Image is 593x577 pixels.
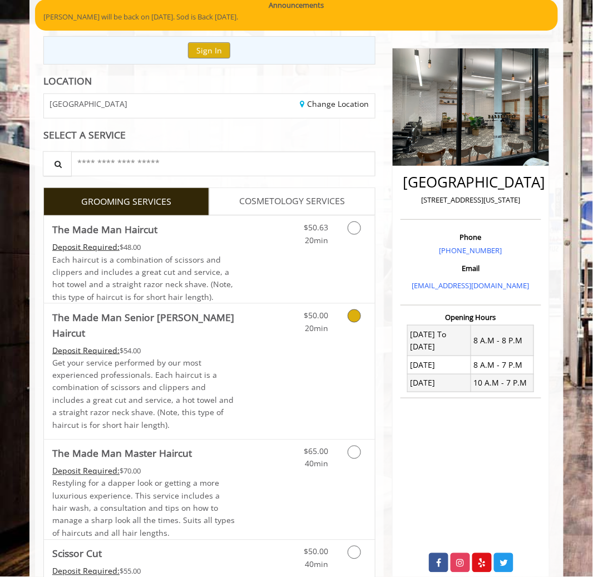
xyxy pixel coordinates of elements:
[52,221,157,237] b: The Made Man Haircut
[401,313,541,321] h3: Opening Hours
[52,446,192,461] b: The Made Man Master Haircut
[304,446,328,457] span: $65.00
[52,466,120,476] span: This service needs some Advance to be paid before we block your appointment
[403,233,538,241] h3: Phone
[304,546,328,557] span: $50.00
[239,194,345,209] span: COSMETOLOGY SERVICES
[43,74,92,87] b: LOCATION
[471,356,533,374] td: 8 A.M - 7 P.M
[403,174,538,190] h2: [GEOGRAPHIC_DATA]
[408,374,471,392] td: [DATE]
[408,326,471,356] td: [DATE] To [DATE]
[305,235,328,245] span: 20min
[439,245,502,255] a: [PHONE_NUMBER]
[43,130,375,140] div: SELECT A SERVICE
[304,222,328,233] span: $50.63
[52,465,237,477] div: $70.00
[52,546,102,561] b: Scissor Cut
[52,566,120,576] span: This service needs some Advance to be paid before we block your appointment
[52,241,120,252] span: This service needs some Advance to be paid before we block your appointment
[305,323,328,333] span: 20min
[52,309,237,341] b: The Made Man Senior [PERSON_NAME] Haircut
[408,356,471,374] td: [DATE]
[52,478,235,539] span: Restyling for a dapper look or getting a more luxurious experience. This service includes a hair ...
[52,344,237,357] div: $54.00
[403,194,538,206] p: [STREET_ADDRESS][US_STATE]
[52,345,120,356] span: This service needs some Advance to be paid before we block your appointment
[81,195,171,209] span: GROOMING SERVICES
[50,100,127,108] span: [GEOGRAPHIC_DATA]
[304,310,328,320] span: $50.00
[43,151,72,176] button: Service Search
[471,326,533,356] td: 8 A.M - 8 P.M
[43,11,550,23] p: [PERSON_NAME] will be back on [DATE]. Sod is Back [DATE].
[471,374,533,392] td: 10 A.M - 7 P.M
[52,357,237,432] p: Get your service performed by our most experienced professionals. Each haircut is a combination o...
[188,42,230,58] button: Sign In
[52,254,233,302] span: Each haircut is a combination of scissors and clippers and includes a great cut and service, a ho...
[305,559,328,570] span: 40min
[403,264,538,272] h3: Email
[300,98,369,109] a: Change Location
[305,458,328,469] span: 40min
[412,280,530,290] a: [EMAIL_ADDRESS][DOMAIN_NAME]
[52,241,237,253] div: $48.00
